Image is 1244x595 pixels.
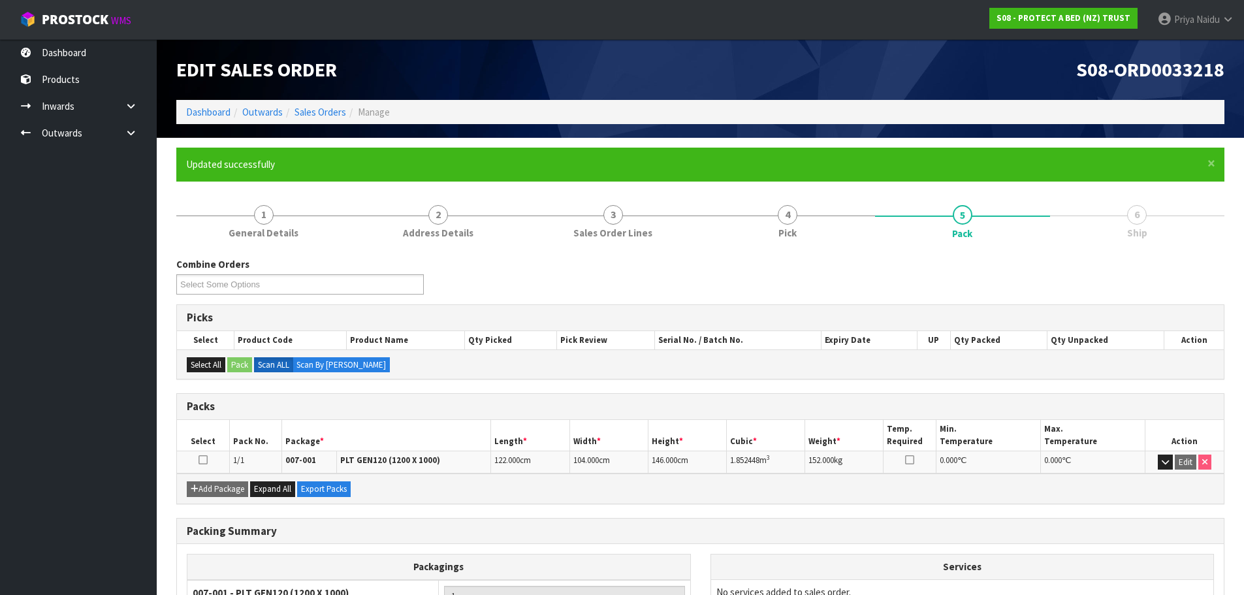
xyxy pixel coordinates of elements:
[648,451,726,474] td: cm
[42,11,108,28] span: ProStock
[187,481,248,497] button: Add Package
[229,420,281,451] th: Pack No.
[1047,331,1164,349] th: Qty Unpacked
[805,451,884,474] td: kg
[187,525,1214,538] h3: Packing Summary
[1044,455,1062,466] span: 0.000
[652,455,677,466] span: 146.000
[358,106,390,118] span: Manage
[186,158,275,170] span: Updated successfully
[648,420,726,451] th: Height
[917,331,950,349] th: UP
[655,331,821,349] th: Serial No. / Batch No.
[603,205,623,225] span: 3
[187,555,691,580] th: Packagings
[233,455,244,466] span: 1/1
[1040,420,1145,451] th: Max. Temperature
[187,400,1214,413] h3: Packs
[569,420,648,451] th: Width
[491,451,569,474] td: cm
[187,312,1214,324] h3: Picks
[569,451,648,474] td: cm
[285,455,316,466] strong: 007-001
[297,481,351,497] button: Export Packs
[176,257,249,271] label: Combine Orders
[997,12,1130,24] strong: S08 - PROTECT A BED (NZ) TRUST
[557,331,655,349] th: Pick Review
[1127,205,1147,225] span: 6
[1175,455,1196,470] button: Edit
[347,331,465,349] th: Product Name
[177,331,234,349] th: Select
[1207,154,1215,172] span: ×
[778,226,797,240] span: Pick
[20,11,36,27] img: cube-alt.png
[936,451,1040,474] td: ℃
[940,455,957,466] span: 0.000
[281,420,491,451] th: Package
[808,455,834,466] span: 152.000
[465,331,557,349] th: Qty Picked
[884,420,936,451] th: Temp. Required
[821,331,917,349] th: Expiry Date
[1174,13,1194,25] span: Priya
[1127,226,1147,240] span: Ship
[805,420,884,451] th: Weight
[1196,13,1220,25] span: Naidu
[250,481,295,497] button: Expand All
[711,555,1214,579] th: Services
[295,106,346,118] a: Sales Orders
[242,106,283,118] a: Outwards
[727,420,805,451] th: Cubic
[573,455,599,466] span: 104.000
[186,106,231,118] a: Dashboard
[767,453,770,462] sup: 3
[573,226,652,240] span: Sales Order Lines
[491,420,569,451] th: Length
[1145,420,1224,451] th: Action
[494,455,520,466] span: 122.000
[1040,451,1145,474] td: ℃
[428,205,448,225] span: 2
[187,357,225,373] button: Select All
[254,483,291,494] span: Expand All
[254,205,274,225] span: 1
[403,226,473,240] span: Address Details
[950,331,1047,349] th: Qty Packed
[293,357,390,373] label: Scan By [PERSON_NAME]
[953,205,972,225] span: 5
[340,455,440,466] strong: PLT GEN120 (1200 X 1000)
[778,205,797,225] span: 4
[177,420,229,451] th: Select
[227,357,252,373] button: Pack
[1164,331,1224,349] th: Action
[727,451,805,474] td: m
[254,357,293,373] label: Scan ALL
[936,420,1040,451] th: Min. Temperature
[952,227,972,240] span: Pack
[730,455,759,466] span: 1.852448
[989,8,1138,29] a: S08 - PROTECT A BED (NZ) TRUST
[234,331,347,349] th: Product Code
[111,14,131,27] small: WMS
[176,57,337,82] span: Edit Sales Order
[1076,57,1224,82] span: S08-ORD0033218
[229,226,298,240] span: General Details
